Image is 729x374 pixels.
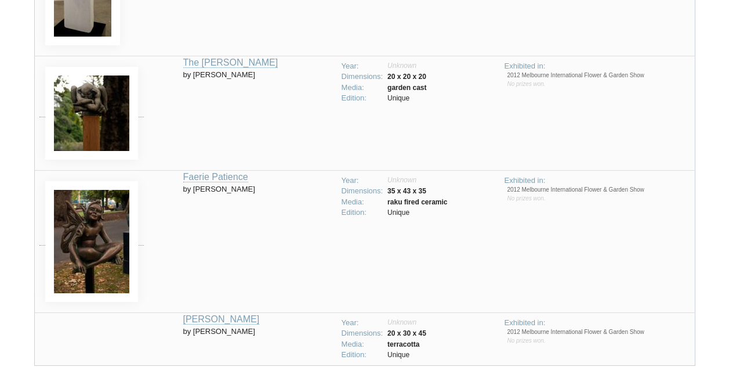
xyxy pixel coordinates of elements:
[183,170,335,312] td: by [PERSON_NAME]
[339,350,386,361] td: Edition:
[505,318,546,327] span: Exhibited in:
[387,340,419,348] strong: terracotta
[387,62,416,70] span: Unknown
[387,176,416,184] span: Unknown
[387,329,426,337] strong: 20 x 30 x 45
[505,176,546,185] span: Exhibited in:
[45,181,138,302] img: Rodney Barnett
[385,207,449,218] td: Unique
[183,57,278,68] a: The [PERSON_NAME]
[507,337,546,344] span: No prizes won.
[387,318,416,326] span: Unknown
[183,312,335,365] td: by [PERSON_NAME]
[507,186,690,194] li: 2012 Melbourne International Flower & Garden Show
[183,172,248,182] a: Faerie Patience
[507,71,690,80] li: 2012 Melbourne International Flower & Garden Show
[339,82,386,93] td: Media:
[385,350,429,361] td: Unique
[507,328,690,336] li: 2012 Melbourne International Flower & Garden Show
[339,71,386,82] td: Dimensions:
[183,314,260,325] a: [PERSON_NAME]
[507,81,546,87] span: No prizes won.
[339,339,386,350] td: Media:
[339,61,386,72] td: Year:
[339,328,386,339] td: Dimensions:
[183,56,335,170] td: by [PERSON_NAME]
[339,175,386,186] td: Year:
[387,187,426,195] strong: 35 x 43 x 35
[505,62,546,70] span: Exhibited in:
[387,84,426,92] strong: garden cast
[339,197,386,208] td: Media:
[339,93,386,104] td: Edition:
[339,186,386,197] td: Dimensions:
[507,195,546,202] span: No prizes won.
[339,318,386,329] td: Year:
[339,207,386,218] td: Edition:
[385,93,429,104] td: Unique
[45,67,138,160] img: Rodney Barnett
[387,198,447,206] strong: raku fired ceramic
[387,73,426,81] strong: 20 x 20 x 20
